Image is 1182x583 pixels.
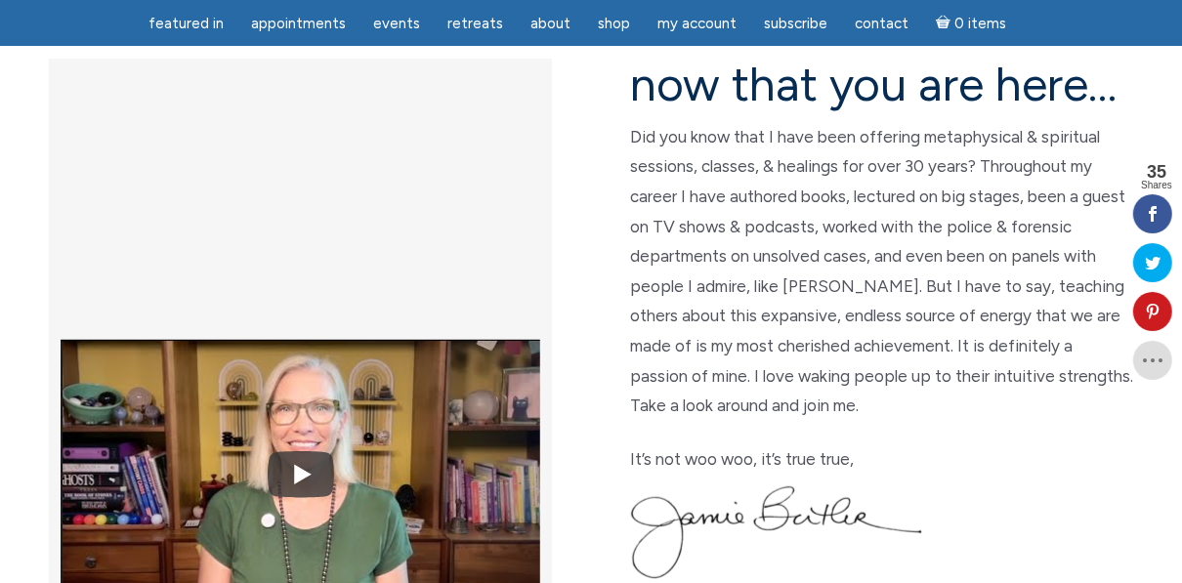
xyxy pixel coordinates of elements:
a: About [519,5,582,43]
a: Subscribe [752,5,839,43]
a: Appointments [239,5,358,43]
span: 0 items [954,17,1006,31]
h2: now that you are here… [630,59,1133,110]
span: Contact [855,15,908,32]
span: Subscribe [764,15,827,32]
a: Events [361,5,432,43]
span: 35 [1141,163,1172,181]
a: Contact [843,5,920,43]
span: Appointments [251,15,346,32]
span: Shop [598,15,630,32]
span: About [530,15,570,32]
span: Retreats [447,15,503,32]
span: Events [373,15,420,32]
span: My Account [657,15,737,32]
i: Cart [936,15,954,32]
p: Did you know that I have been offering metaphysical & spiritual sessions, classes, & healings for... [630,122,1133,421]
a: Retreats [436,5,515,43]
p: It’s not woo woo, it’s true true, [630,444,1133,475]
a: Shop [586,5,642,43]
a: Cart0 items [924,3,1018,43]
a: My Account [646,5,748,43]
a: featured in [137,5,235,43]
span: featured in [148,15,224,32]
span: Shares [1141,181,1172,190]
